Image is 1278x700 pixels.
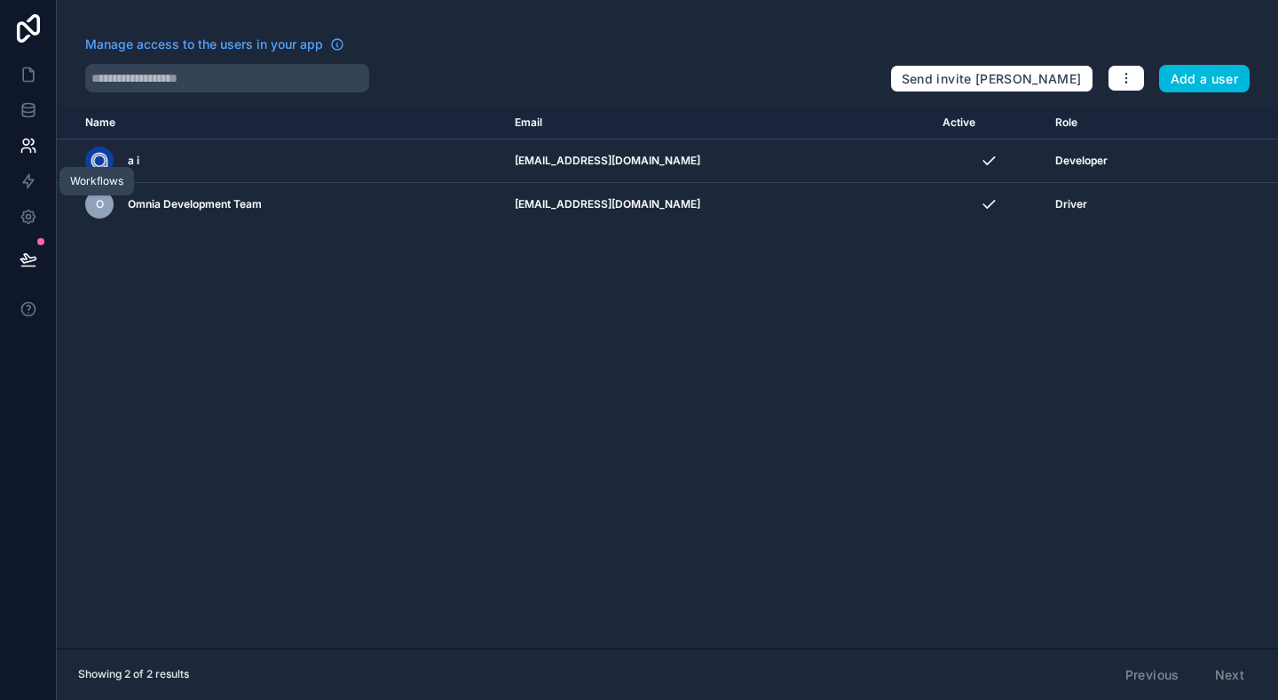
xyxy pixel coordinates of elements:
[1045,107,1197,139] th: Role
[85,36,344,53] a: Manage access to the users in your app
[85,36,323,53] span: Manage access to the users in your app
[1055,197,1087,211] span: Driver
[78,667,189,681] span: Showing 2 of 2 results
[96,197,104,211] span: O
[57,107,1278,648] div: scrollable content
[128,197,262,211] span: Omnia Development Team
[890,65,1093,93] button: Send invite [PERSON_NAME]
[70,174,123,188] div: Workflows
[504,107,933,139] th: Email
[504,183,933,227] td: [EMAIL_ADDRESS][DOMAIN_NAME]
[57,107,504,139] th: Name
[128,154,139,168] span: a i
[1055,154,1108,168] span: Developer
[1159,65,1250,93] button: Add a user
[504,139,933,183] td: [EMAIL_ADDRESS][DOMAIN_NAME]
[932,107,1044,139] th: Active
